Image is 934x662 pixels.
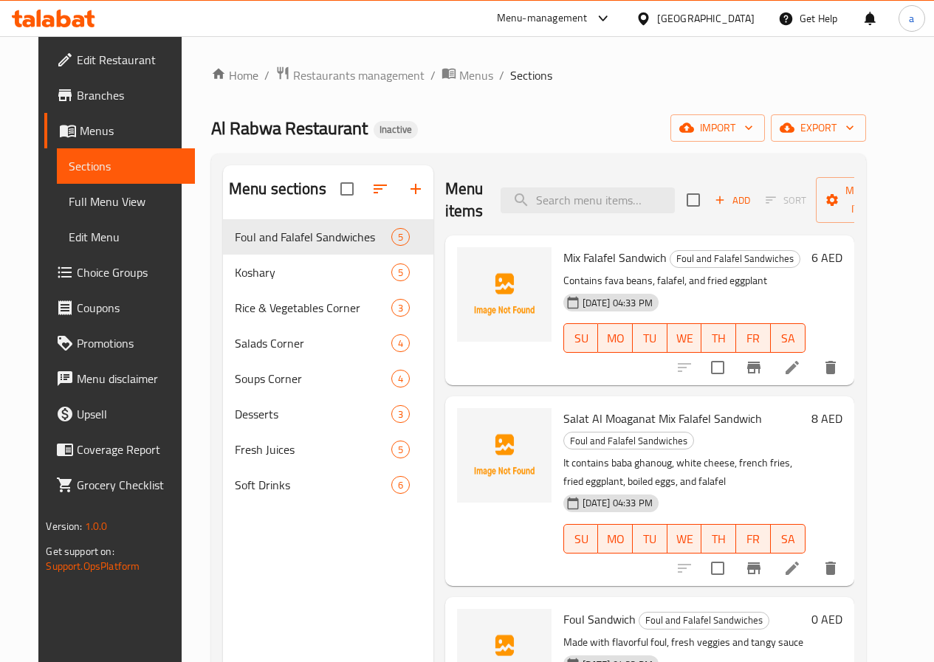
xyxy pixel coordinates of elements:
button: Branch-specific-item [736,551,772,586]
img: Salat Al Moaganat Mix Falafel Sandwich [457,408,552,503]
span: a [909,10,914,27]
span: Select section [678,185,709,216]
span: 4 [392,337,409,351]
button: TU [633,524,667,554]
h2: Menu sections [229,178,326,200]
a: Choice Groups [44,255,194,290]
span: TU [639,328,662,349]
span: [DATE] 04:33 PM [577,496,659,510]
span: TU [639,528,662,550]
span: Menu disclaimer [77,370,182,387]
a: Grocery Checklist [44,467,194,503]
span: 1.0.0 [85,517,108,536]
button: TH [701,524,736,554]
div: Koshary5 [223,255,433,290]
button: WE [667,323,702,353]
a: Menus [44,113,194,148]
h6: 8 AED [811,408,842,429]
a: Home [211,66,258,84]
a: Edit Menu [57,219,194,255]
span: WE [673,328,696,349]
span: 6 [392,478,409,492]
span: SA [777,328,800,349]
div: Soups Corner4 [223,361,433,396]
div: Menu-management [497,10,588,27]
a: Promotions [44,325,194,361]
span: Select all sections [332,173,363,204]
div: Fresh Juices5 [223,432,433,467]
span: Fresh Juices [235,441,391,458]
span: Foul Sandwich [563,608,636,630]
a: Upsell [44,396,194,432]
div: items [391,334,410,352]
span: 5 [392,443,409,457]
span: Add [712,192,752,209]
span: Select to update [702,553,733,584]
span: MO [604,328,627,349]
span: Sections [510,66,552,84]
a: Edit menu item [783,359,801,376]
button: FR [736,524,771,554]
a: Branches [44,77,194,113]
div: Soft Drinks6 [223,467,433,503]
div: Foul and Falafel Sandwiches5 [223,219,433,255]
span: SU [570,328,593,349]
span: Edit Restaurant [77,51,182,69]
li: / [264,66,269,84]
span: Desserts [235,405,391,423]
span: Rice & Vegetables Corner [235,299,391,317]
div: Inactive [374,121,418,139]
span: Soft Drinks [235,476,391,494]
span: import [682,119,753,137]
a: Coverage Report [44,432,194,467]
button: FR [736,323,771,353]
div: items [391,405,410,423]
span: Coupons [77,299,182,317]
p: Made with flavorful foul, fresh veggies and tangy sauce [563,633,806,652]
span: SA [777,528,800,550]
span: Mix Falafel Sandwich [563,246,667,269]
button: SA [771,323,806,353]
span: Coverage Report [77,441,182,458]
span: export [783,119,854,137]
span: Foul and Falafel Sandwiches [670,250,800,267]
h2: Menu items [445,178,484,222]
a: Coupons [44,290,194,325]
span: SU [570,528,593,550]
h6: 6 AED [811,247,842,268]
p: It contains baba ghanoug, white cheese, french fries, fried eggplant, boiled eggs, and falafel [563,454,806,491]
span: Koshary [235,263,391,281]
span: Add item [709,189,756,212]
button: MO [598,524,633,554]
span: Restaurants management [293,66,425,84]
nav: breadcrumb [211,66,866,85]
a: Restaurants management [275,66,425,85]
button: delete [813,350,848,385]
span: Branches [77,86,182,104]
span: Manage items [828,182,903,218]
span: Menus [459,66,493,84]
button: MO [598,323,633,353]
span: WE [673,528,696,550]
span: 3 [392,301,409,315]
a: Edit menu item [783,559,801,577]
button: import [670,114,765,142]
span: Salads Corner [235,334,391,352]
button: delete [813,551,848,586]
div: Foul and Falafel Sandwiches [563,432,694,449]
button: SA [771,524,806,554]
li: / [430,66,436,84]
div: Salads Corner4 [223,325,433,361]
button: SU [563,323,599,353]
li: / [499,66,504,84]
div: Rice & Vegetables Corner3 [223,290,433,325]
a: Sections [57,148,194,184]
span: [DATE] 04:33 PM [577,296,659,310]
h6: 0 AED [811,609,842,630]
button: Branch-specific-item [736,350,772,385]
div: Foul and Falafel Sandwiches [639,612,769,630]
span: Select to update [702,352,733,383]
input: search [501,187,675,213]
span: Get support on: [46,542,114,561]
